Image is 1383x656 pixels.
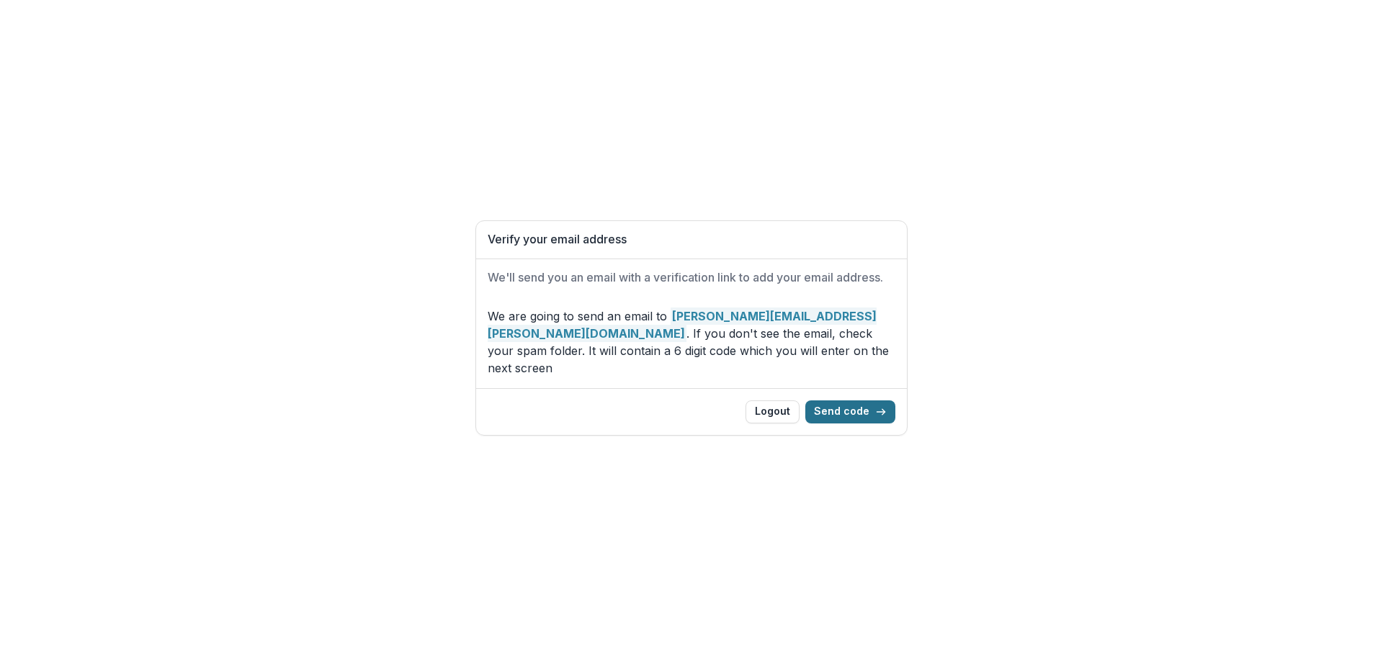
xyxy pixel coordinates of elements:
[488,307,877,342] strong: [PERSON_NAME][EMAIL_ADDRESS][PERSON_NAME][DOMAIN_NAME]
[488,233,895,246] h1: Verify your email address
[805,400,895,423] button: Send code
[488,271,895,284] h2: We'll send you an email with a verification link to add your email address.
[488,307,895,377] p: We are going to send an email to . If you don't see the email, check your spam folder. It will co...
[746,400,800,423] button: Logout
